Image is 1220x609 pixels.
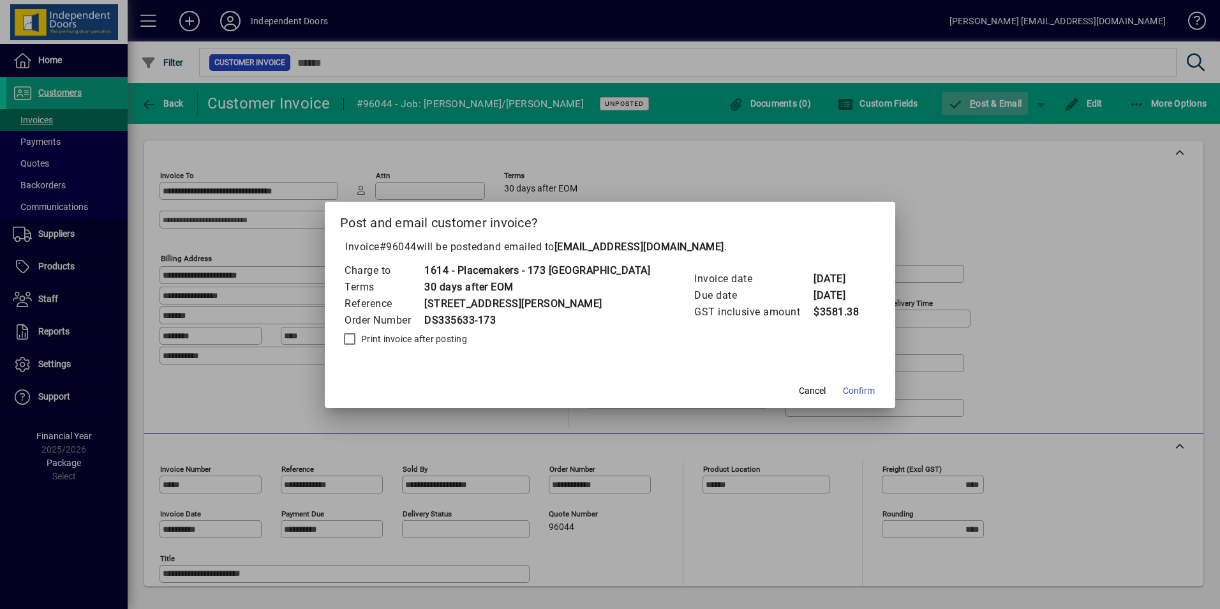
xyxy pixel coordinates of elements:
[344,262,424,279] td: Charge to
[340,239,880,255] p: Invoice will be posted .
[424,296,650,312] td: [STREET_ADDRESS][PERSON_NAME]
[344,279,424,296] td: Terms
[380,241,417,253] span: #96044
[813,271,864,287] td: [DATE]
[344,296,424,312] td: Reference
[483,241,724,253] span: and emailed to
[694,271,813,287] td: Invoice date
[843,384,875,398] span: Confirm
[554,241,724,253] b: [EMAIL_ADDRESS][DOMAIN_NAME]
[799,384,826,398] span: Cancel
[325,202,895,239] h2: Post and email customer invoice?
[813,304,864,320] td: $3581.38
[424,312,650,329] td: DS335633-173
[359,333,467,345] label: Print invoice after posting
[792,380,833,403] button: Cancel
[694,287,813,304] td: Due date
[424,279,650,296] td: 30 days after EOM
[694,304,813,320] td: GST inclusive amount
[344,312,424,329] td: Order Number
[838,380,880,403] button: Confirm
[424,262,650,279] td: 1614 - Placemakers - 173 [GEOGRAPHIC_DATA]
[813,287,864,304] td: [DATE]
